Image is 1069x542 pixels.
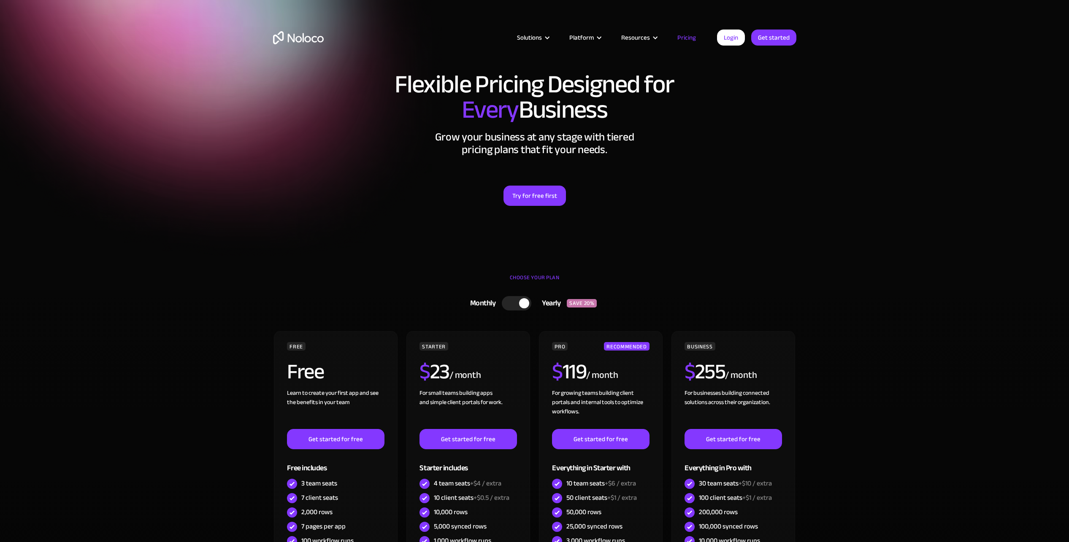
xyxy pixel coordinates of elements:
[699,507,738,517] div: 200,000 rows
[506,32,559,43] div: Solutions
[287,449,384,477] div: Free includes
[273,131,796,156] h2: Grow your business at any stage with tiered pricing plans that fit your needs.
[621,32,650,43] div: Resources
[566,479,636,488] div: 10 team seats
[419,429,517,449] a: Get started for free
[566,493,637,502] div: 50 client seats
[552,429,649,449] a: Get started for free
[717,30,745,46] a: Login
[586,369,618,382] div: / month
[607,491,637,504] span: +$1 / extra
[419,388,517,429] div: For small teams building apps and simple client portals for work. ‍
[474,491,509,504] span: +$0.5 / extra
[699,522,758,531] div: 100,000 synced rows
[742,491,772,504] span: +$1 / extra
[552,342,568,351] div: PRO
[699,493,772,502] div: 100 client seats
[552,361,586,382] h2: 119
[419,449,517,477] div: Starter includes
[287,429,384,449] a: Get started for free
[434,479,501,488] div: 4 team seats
[566,522,622,531] div: 25,000 synced rows
[434,507,468,517] div: 10,000 rows
[273,271,796,292] div: CHOOSE YOUR PLAN
[460,297,502,310] div: Monthly
[531,297,567,310] div: Yearly
[301,507,333,517] div: 2,000 rows
[725,369,757,382] div: / month
[685,449,782,477] div: Everything in Pro with
[685,429,782,449] a: Get started for free
[751,30,796,46] a: Get started
[419,352,430,391] span: $
[667,32,706,43] a: Pricing
[287,388,384,429] div: Learn to create your first app and see the benefits in your team ‍
[462,86,519,133] span: Every
[569,32,594,43] div: Platform
[301,522,346,531] div: 7 pages per app
[419,342,448,351] div: STARTER
[449,369,481,382] div: / month
[273,31,324,44] a: home
[287,361,324,382] h2: Free
[273,72,796,122] h1: Flexible Pricing Designed for Business
[517,32,542,43] div: Solutions
[605,477,636,490] span: +$6 / extra
[419,361,449,382] h2: 23
[685,352,695,391] span: $
[685,342,715,351] div: BUSINESS
[604,342,649,351] div: RECOMMENDED
[552,388,649,429] div: For growing teams building client portals and internal tools to optimize workflows.
[567,299,597,307] div: SAVE 20%
[301,493,338,502] div: 7 client seats
[301,479,337,488] div: 3 team seats
[503,186,566,206] a: Try for free first
[434,493,509,502] div: 10 client seats
[739,477,772,490] span: +$10 / extra
[434,522,487,531] div: 5,000 synced rows
[287,342,306,351] div: FREE
[559,32,611,43] div: Platform
[552,449,649,477] div: Everything in Starter with
[699,479,772,488] div: 30 team seats
[685,361,725,382] h2: 255
[611,32,667,43] div: Resources
[552,352,563,391] span: $
[685,388,782,429] div: For businesses building connected solutions across their organization. ‍
[470,477,501,490] span: +$4 / extra
[566,507,601,517] div: 50,000 rows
